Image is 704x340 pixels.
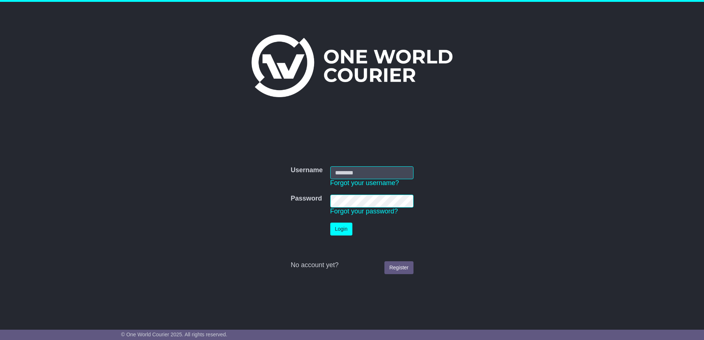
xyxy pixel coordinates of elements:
a: Register [384,261,413,274]
button: Login [330,223,352,235]
a: Forgot your username? [330,179,399,187]
label: Password [291,195,322,203]
img: One World [251,35,453,97]
div: No account yet? [291,261,413,269]
label: Username [291,166,323,174]
a: Forgot your password? [330,208,398,215]
span: © One World Courier 2025. All rights reserved. [121,332,228,337]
